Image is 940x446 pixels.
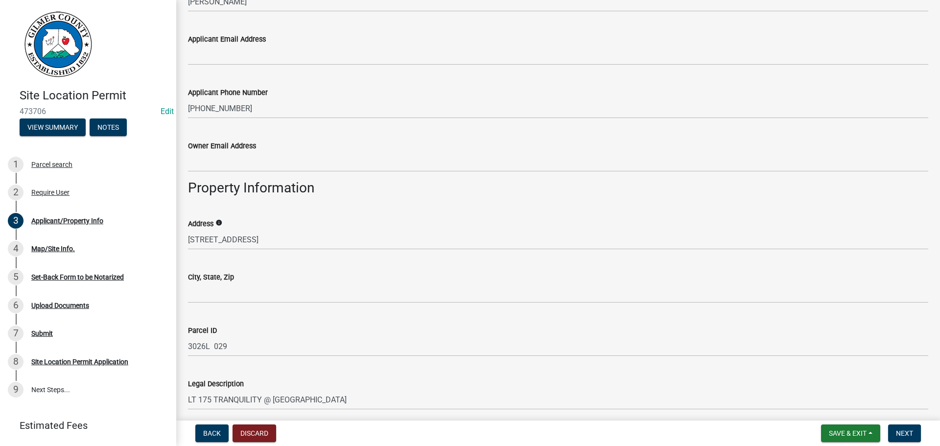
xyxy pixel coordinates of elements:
div: Upload Documents [31,302,89,309]
div: 3 [8,213,23,229]
div: Submit [31,330,53,337]
div: 6 [8,298,23,313]
span: Save & Exit [829,429,867,437]
div: Applicant/Property Info [31,217,103,224]
button: Notes [90,118,127,136]
div: Site Location Permit Application [31,358,128,365]
wm-modal-confirm: Summary [20,124,86,132]
div: Parcel search [31,161,72,168]
div: Map/Site Info. [31,245,75,252]
h4: Site Location Permit [20,89,168,103]
button: Discard [233,424,276,442]
i: info [215,219,222,226]
a: Edit [161,107,174,116]
div: 7 [8,326,23,341]
button: Next [888,424,921,442]
wm-modal-confirm: Notes [90,124,127,132]
button: Back [195,424,229,442]
div: 1 [8,157,23,172]
button: Save & Exit [821,424,880,442]
span: Next [896,429,913,437]
div: 2 [8,185,23,200]
label: Legal Description [188,381,244,388]
h3: Property Information [188,180,928,196]
img: Gilmer County, Georgia [20,10,93,78]
div: 4 [8,241,23,257]
button: View Summary [20,118,86,136]
div: 8 [8,354,23,370]
div: 9 [8,382,23,398]
label: Address [188,221,213,228]
div: Set-Back Form to be Notarized [31,274,124,281]
span: 473706 [20,107,157,116]
wm-modal-confirm: Edit Application Number [161,107,174,116]
div: 5 [8,269,23,285]
label: City, State, Zip [188,274,234,281]
label: Applicant Phone Number [188,90,268,96]
div: Require User [31,189,70,196]
span: Back [203,429,221,437]
label: Parcel ID [188,328,217,334]
label: Owner Email Address [188,143,256,150]
a: Estimated Fees [8,416,161,435]
label: Applicant Email Address [188,36,266,43]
